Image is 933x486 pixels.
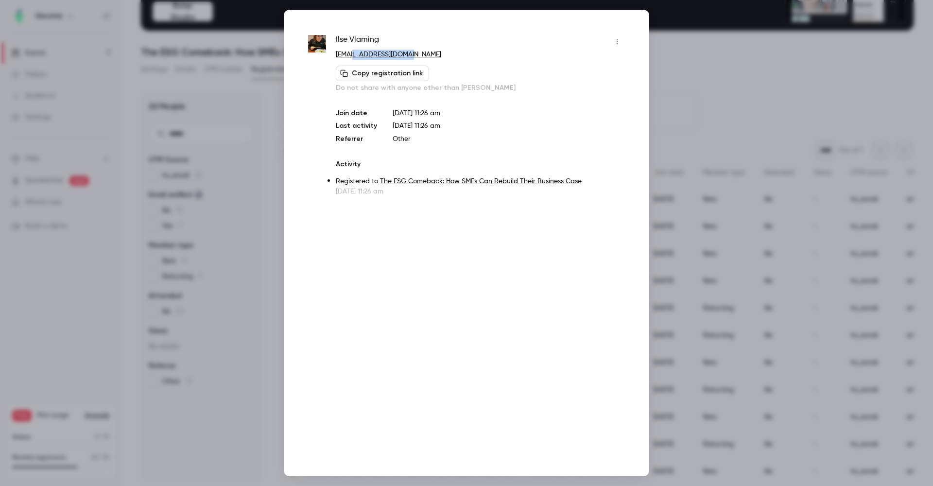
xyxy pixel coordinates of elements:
[336,51,441,58] a: [EMAIL_ADDRESS][DOMAIN_NAME]
[336,134,377,144] p: Referrer
[336,159,625,169] p: Activity
[336,121,377,131] p: Last activity
[336,187,625,196] p: [DATE] 11:26 am
[336,176,625,187] p: Registered to
[393,108,625,118] p: [DATE] 11:26 am
[336,66,429,81] button: Copy registration link
[393,122,440,129] span: [DATE] 11:26 am
[336,83,625,93] p: Do not share with anyone other than [PERSON_NAME]
[393,134,625,144] p: Other
[336,108,377,118] p: Join date
[336,34,379,50] span: Ilse Vlaming
[380,178,582,185] a: The ESG Comeback: How SMEs Can Rebuild Their Business Case
[308,35,326,53] img: degroenegiraf.nl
